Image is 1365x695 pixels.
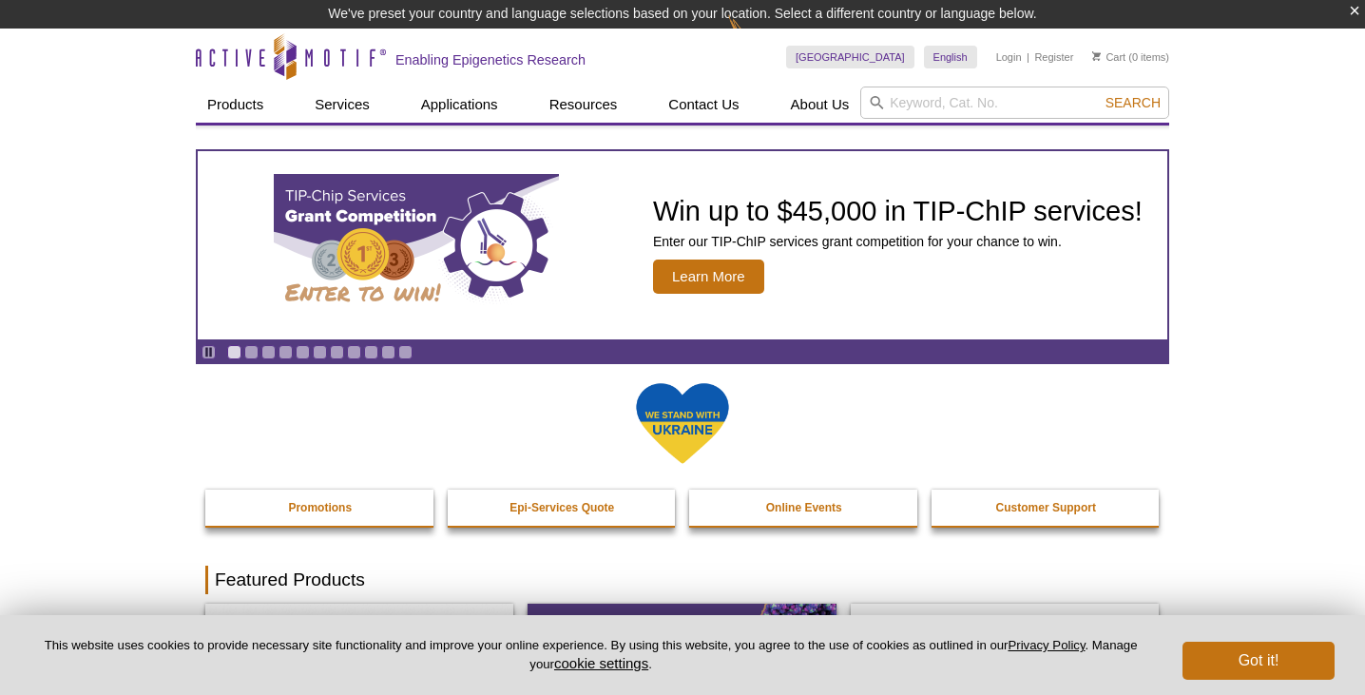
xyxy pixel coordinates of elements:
[279,345,293,359] a: Go to slide 4
[996,501,1096,514] strong: Customer Support
[205,490,435,526] a: Promotions
[198,151,1167,339] article: TIP-ChIP Services Grant Competition
[448,490,678,526] a: Epi-Services Quote
[274,174,559,317] img: TIP-ChIP Services Grant Competition
[1105,95,1161,110] span: Search
[635,381,730,466] img: We Stand With Ukraine
[364,345,378,359] a: Go to slide 9
[1027,46,1029,68] li: |
[347,345,361,359] a: Go to slide 8
[932,490,1162,526] a: Customer Support
[653,233,1143,250] p: Enter our TIP-ChIP services grant competition for your chance to win.
[779,87,861,123] a: About Us
[227,345,241,359] a: Go to slide 1
[330,345,344,359] a: Go to slide 7
[205,566,1160,594] h2: Featured Products
[196,87,275,123] a: Products
[996,50,1022,64] a: Login
[261,345,276,359] a: Go to slide 3
[1092,51,1101,61] img: Your Cart
[509,501,614,514] strong: Epi-Services Quote
[202,345,216,359] a: Toggle autoplay
[860,87,1169,119] input: Keyword, Cat. No.
[689,490,919,526] a: Online Events
[538,87,629,123] a: Resources
[653,197,1143,225] h2: Win up to $45,000 in TIP-ChIP services!
[1008,638,1085,652] a: Privacy Policy
[395,51,586,68] h2: Enabling Epigenetics Research
[766,501,842,514] strong: Online Events
[924,46,977,68] a: English
[786,46,914,68] a: [GEOGRAPHIC_DATA]
[296,345,310,359] a: Go to slide 5
[398,345,413,359] a: Go to slide 11
[288,501,352,514] strong: Promotions
[1100,94,1166,111] button: Search
[1034,50,1073,64] a: Register
[554,655,648,671] button: cookie settings
[410,87,509,123] a: Applications
[653,260,764,294] span: Learn More
[1092,46,1169,68] li: (0 items)
[657,87,750,123] a: Contact Us
[313,345,327,359] a: Go to slide 6
[1182,642,1335,680] button: Got it!
[303,87,381,123] a: Services
[1092,50,1125,64] a: Cart
[728,14,779,59] img: Change Here
[381,345,395,359] a: Go to slide 10
[244,345,259,359] a: Go to slide 2
[30,637,1151,673] p: This website uses cookies to provide necessary site functionality and improve your online experie...
[198,151,1167,339] a: TIP-ChIP Services Grant Competition Win up to $45,000 in TIP-ChIP services! Enter our TIP-ChIP se...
